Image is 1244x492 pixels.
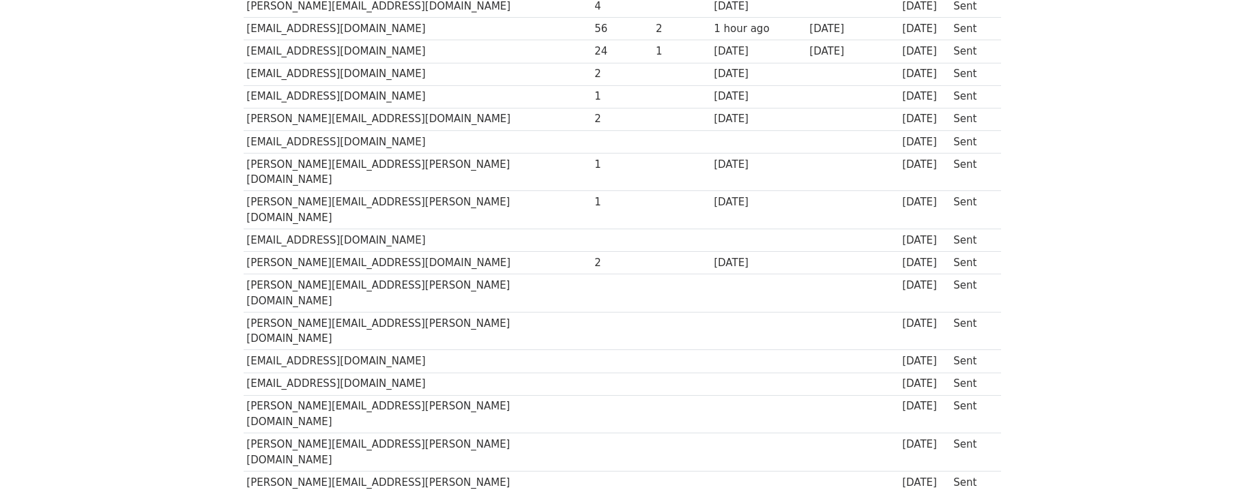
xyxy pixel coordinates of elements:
div: [DATE] [714,89,802,104]
div: 1 [594,194,649,210]
td: Sent [950,85,994,108]
td: [EMAIL_ADDRESS][DOMAIN_NAME] [244,63,592,85]
div: 2 [594,255,649,271]
td: [PERSON_NAME][EMAIL_ADDRESS][PERSON_NAME][DOMAIN_NAME] [244,312,592,350]
div: [DATE] [714,44,802,59]
td: [PERSON_NAME][EMAIL_ADDRESS][PERSON_NAME][DOMAIN_NAME] [244,395,592,433]
td: [EMAIL_ADDRESS][DOMAIN_NAME] [244,229,592,252]
div: 56 [594,21,649,37]
td: [PERSON_NAME][EMAIL_ADDRESS][DOMAIN_NAME] [244,252,592,274]
td: Sent [950,18,994,40]
div: [DATE] [902,475,947,491]
td: [EMAIL_ADDRESS][DOMAIN_NAME] [244,40,592,63]
td: Sent [950,312,994,350]
div: 1 hour ago [714,21,802,37]
div: [DATE] [902,134,947,150]
td: [PERSON_NAME][EMAIL_ADDRESS][DOMAIN_NAME] [244,108,592,130]
div: [DATE] [714,255,802,271]
div: [DATE] [809,44,895,59]
div: [DATE] [902,66,947,82]
div: 1 [594,89,649,104]
td: Sent [950,395,994,433]
td: Sent [950,350,994,373]
td: [PERSON_NAME][EMAIL_ADDRESS][PERSON_NAME][DOMAIN_NAME] [244,153,592,191]
div: [DATE] [714,111,802,127]
td: [EMAIL_ADDRESS][DOMAIN_NAME] [244,18,592,40]
div: [DATE] [902,233,947,248]
td: Sent [950,229,994,252]
td: [EMAIL_ADDRESS][DOMAIN_NAME] [244,85,592,108]
div: [DATE] [902,437,947,452]
td: Sent [950,108,994,130]
iframe: Chat Widget [1176,426,1244,492]
div: [DATE] [902,399,947,414]
div: [DATE] [902,111,947,127]
td: Sent [950,191,994,229]
td: [PERSON_NAME][EMAIL_ADDRESS][PERSON_NAME][DOMAIN_NAME] [244,433,592,472]
td: Sent [950,130,994,153]
td: [EMAIL_ADDRESS][DOMAIN_NAME] [244,373,592,395]
div: [DATE] [902,157,947,173]
div: [DATE] [809,21,895,37]
div: 24 [594,44,649,59]
div: 1 [594,157,649,173]
div: [DATE] [714,66,802,82]
div: 2 [594,66,649,82]
div: [DATE] [902,376,947,392]
div: [DATE] [902,353,947,369]
div: [DATE] [714,157,802,173]
div: 1 [656,44,708,59]
div: [DATE] [902,316,947,332]
div: [DATE] [902,255,947,271]
div: [DATE] [714,194,802,210]
div: [DATE] [902,21,947,37]
div: [DATE] [902,89,947,104]
td: Sent [950,40,994,63]
td: Sent [950,373,994,395]
div: 2 [656,21,708,37]
td: Sent [950,153,994,191]
td: [PERSON_NAME][EMAIL_ADDRESS][PERSON_NAME][DOMAIN_NAME] [244,191,592,229]
td: Sent [950,63,994,85]
td: [EMAIL_ADDRESS][DOMAIN_NAME] [244,130,592,153]
td: Sent [950,274,994,313]
div: [DATE] [902,278,947,293]
td: [EMAIL_ADDRESS][DOMAIN_NAME] [244,350,592,373]
td: Sent [950,433,994,472]
div: [DATE] [902,44,947,59]
td: [PERSON_NAME][EMAIL_ADDRESS][PERSON_NAME][DOMAIN_NAME] [244,274,592,313]
div: 2 [594,111,649,127]
div: [DATE] [902,194,947,210]
td: Sent [950,252,994,274]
